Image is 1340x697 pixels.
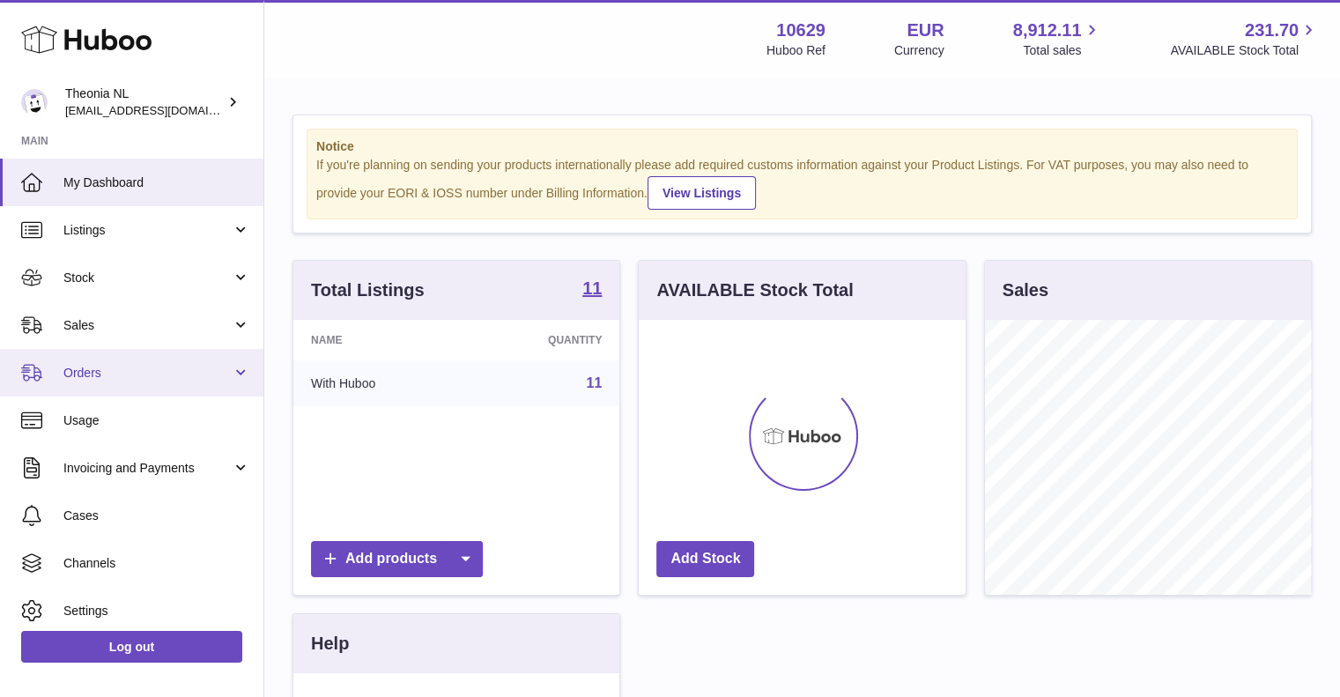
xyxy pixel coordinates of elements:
[63,317,232,334] span: Sales
[1013,19,1082,42] span: 8,912.11
[63,603,250,619] span: Settings
[907,19,944,42] strong: EUR
[311,278,425,302] h3: Total Listings
[63,365,232,382] span: Orders
[65,103,259,117] span: [EMAIL_ADDRESS][DOMAIN_NAME]
[648,176,756,210] a: View Listings
[65,85,224,119] div: Theonia NL
[316,157,1288,210] div: If you're planning on sending your products internationally please add required customs informati...
[63,412,250,429] span: Usage
[293,360,465,406] td: With Huboo
[63,508,250,524] span: Cases
[766,42,825,59] div: Huboo Ref
[311,632,349,656] h3: Help
[656,278,853,302] h3: AVAILABLE Stock Total
[63,222,232,239] span: Listings
[587,375,603,390] a: 11
[63,460,232,477] span: Invoicing and Payments
[311,541,483,577] a: Add products
[21,631,242,663] a: Log out
[465,320,619,360] th: Quantity
[293,320,465,360] th: Name
[656,541,754,577] a: Add Stock
[63,174,250,191] span: My Dashboard
[582,279,602,297] strong: 11
[1013,19,1102,59] a: 8,912.11 Total sales
[316,138,1288,155] strong: Notice
[776,19,825,42] strong: 10629
[1245,19,1299,42] span: 231.70
[21,89,48,115] img: info@wholesomegoods.eu
[582,279,602,300] a: 11
[63,270,232,286] span: Stock
[894,42,944,59] div: Currency
[63,555,250,572] span: Channels
[1170,19,1319,59] a: 231.70 AVAILABLE Stock Total
[1170,42,1319,59] span: AVAILABLE Stock Total
[1003,278,1048,302] h3: Sales
[1023,42,1101,59] span: Total sales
